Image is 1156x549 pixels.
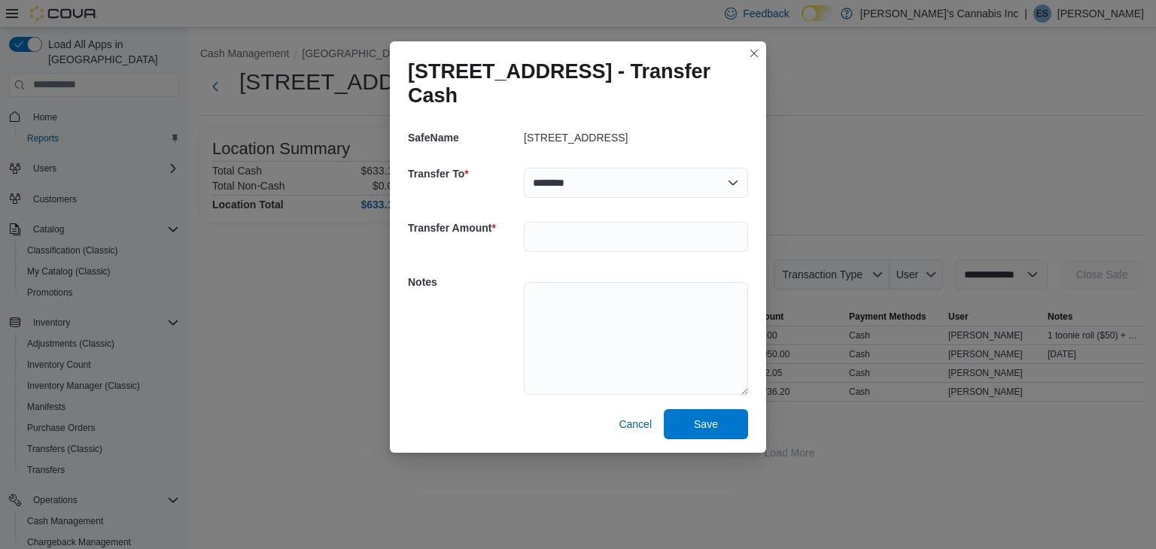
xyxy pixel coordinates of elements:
p: [STREET_ADDRESS] [524,132,628,144]
button: Closes this modal window [745,44,763,62]
h1: [STREET_ADDRESS] - Transfer Cash [408,59,736,108]
h5: Transfer Amount [408,213,521,243]
button: Cancel [613,409,658,439]
h5: Notes [408,267,521,297]
button: Save [664,409,748,439]
h5: SafeName [408,123,521,153]
span: Cancel [619,417,652,432]
h5: Transfer To [408,159,521,189]
span: Save [694,417,718,432]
